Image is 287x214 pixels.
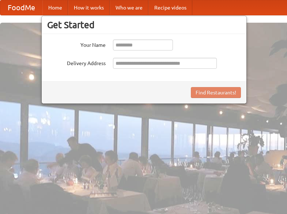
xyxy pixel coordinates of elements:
[47,19,241,30] h3: Get Started
[47,40,106,49] label: Your Name
[0,0,42,15] a: FoodMe
[110,0,148,15] a: Who we are
[47,58,106,67] label: Delivery Address
[68,0,110,15] a: How it works
[148,0,192,15] a: Recipe videos
[42,0,68,15] a: Home
[191,87,241,98] button: Find Restaurants!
